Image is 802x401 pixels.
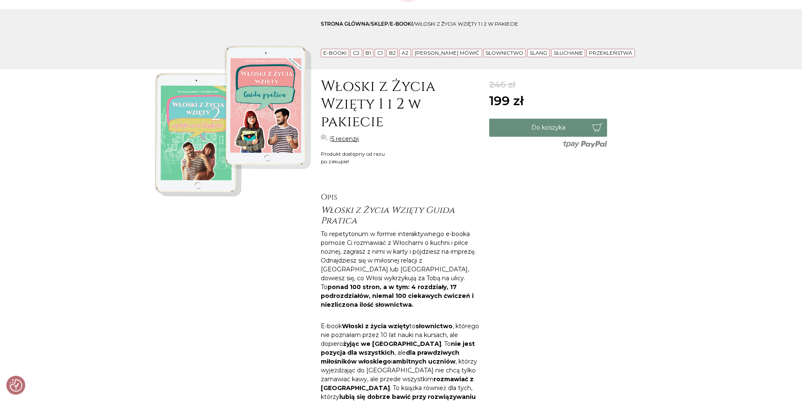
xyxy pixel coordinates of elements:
del: 246 [489,78,524,91]
a: B1 [365,50,371,56]
a: Słownictwo [485,50,523,56]
span: to [409,322,416,330]
a: sklep [371,21,388,27]
a: [PERSON_NAME] mówić [415,50,480,56]
span: / / / [321,21,518,27]
b: rozmawiać z [GEOGRAPHIC_DATA] [321,375,474,392]
b: dla prawdziwych miłośników włoskiego [321,349,459,365]
h1: Włoski z Życia Wzięty 1 i 2 w pakiecie [321,78,481,131]
span: To repetytorium w formie interaktywnego e-booka pomoże Ci rozmawiać z Włochami o kuchni i piłce n... [321,230,476,291]
a: Słuchanie [554,50,583,56]
h2: Opis [321,193,481,202]
span: Włoski z Życia Wzięty Guida Pratica [321,204,455,227]
b: ambitnych uczniów [392,358,456,365]
b: Włoski z życia wzięty [342,322,409,330]
img: Revisit consent button [10,379,22,392]
span: Włoski z Życia Wzięty 1 i 2 w pakiecie [415,21,518,27]
a: B2 [389,50,396,56]
a: A2 [402,50,408,56]
button: Preferencje co do zgód [10,379,22,392]
span: Promocja [572,82,607,90]
span: , którzy wyjeżdżając do [GEOGRAPHIC_DATA] nie chcą tylko zamawiać kawy, ale przede wszystkim [321,358,477,383]
span: . To [441,340,451,348]
b: nie jest pozycja dla wszystkich [321,340,475,356]
button: Do koszyka [489,119,607,137]
span: , którego nie poznałam przez 10 lat nauki na kursach, ale dopiero [321,322,479,348]
a: E-booki [323,50,346,56]
a: Przekleństwa [589,50,632,56]
span: . To książka również dla tych, którzy [321,384,472,401]
span: i [391,358,392,365]
span: , ale [394,349,406,356]
a: Slang [530,50,547,56]
b: żyjąc we [GEOGRAPHIC_DATA] [343,340,441,348]
ins: 199 [489,91,524,110]
b: ponad 100 stron, a w tym: 4 rozdziały, 17 podrozdziałów, niemal 100 ciekawych ćwiczeń i niezliczo... [321,283,474,308]
a: C2 [353,50,360,56]
a: E-booki [390,21,413,27]
a: C1 [377,50,383,56]
div: Produkt dostępny od razu po zakupie! [321,150,385,165]
a: Strona główna [321,21,369,27]
b: słownictwo [416,322,453,330]
span: E-book [321,322,342,330]
a: 5 recenzji [331,135,359,143]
